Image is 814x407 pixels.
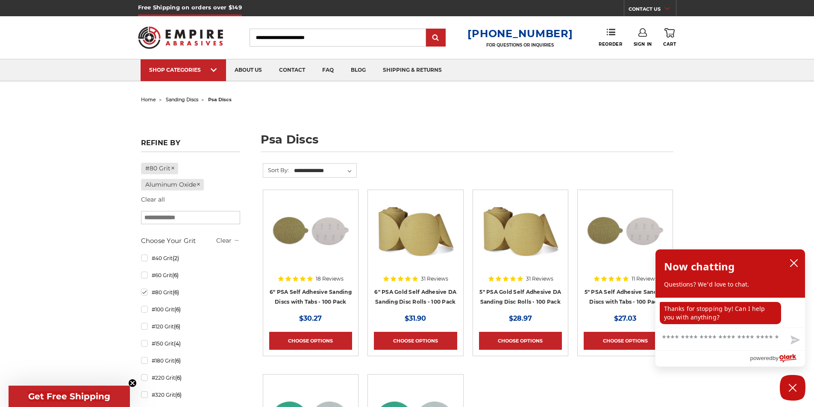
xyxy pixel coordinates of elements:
span: (4) [174,340,181,347]
div: Get Free ShippingClose teaser [9,386,130,407]
a: Reorder [599,28,622,47]
span: Cart [663,41,676,47]
span: $30.27 [299,314,322,322]
a: Clear [216,237,232,244]
span: (6) [175,392,182,398]
a: Aluminum Oxide [141,179,204,190]
h5: Refine by [141,139,240,152]
span: $27.03 [614,314,636,322]
a: Clear all [141,196,165,203]
a: 6 inch psa sanding disc [269,196,352,305]
span: (6) [174,306,181,313]
button: Close Chatbox [780,375,805,401]
img: 6" DA Sanding Discs on a Roll [374,196,457,264]
select: Sort By: [293,164,356,177]
span: (6) [174,323,180,330]
a: home [141,97,156,102]
span: (6) [174,357,181,364]
img: 6 inch psa sanding disc [269,196,352,264]
p: FOR QUESTIONS OR INQUIRIES [467,42,573,48]
span: (6) [173,289,179,296]
span: (2) [173,255,179,261]
a: [PHONE_NUMBER] [467,27,573,40]
a: CONTACT US [629,4,676,16]
a: #150 Grit [141,336,240,351]
span: Reorder [599,41,622,47]
span: Get Free Shipping [28,391,110,401]
a: about us [226,59,270,81]
a: 5 inch PSA Disc [584,196,667,305]
a: Powered by Olark [750,351,805,366]
span: by [773,353,779,363]
h1: psa discs [261,134,673,152]
div: olark chatbox [655,249,805,367]
a: shipping & returns [374,59,450,81]
div: chat [655,298,805,328]
span: psa discs [208,97,232,102]
a: Choose Options [479,332,562,350]
a: Choose Options [269,332,352,350]
a: #120 Grit [141,319,240,334]
a: #80 Grit [141,285,240,300]
a: 6" DA Sanding Discs on a Roll [374,196,457,305]
a: faq [314,59,342,81]
button: close chatbox [787,257,801,269]
input: Submit [427,29,444,47]
span: Sign In [634,41,652,47]
p: Questions? We'd love to chat. [664,280,796,289]
a: sanding discs [166,97,198,102]
a: #100 Grit [141,302,240,317]
a: #60 Grit [141,268,240,283]
a: 5" Sticky Backed Sanding Discs on a roll [479,196,562,305]
a: #320 Grit [141,387,240,402]
div: SHOP CATEGORIES [149,67,217,73]
span: powered [750,353,772,363]
img: 5 inch PSA Disc [584,196,667,264]
label: Sort By: [263,164,289,176]
a: #80 Grit [141,163,179,174]
img: Empire Abrasives [138,21,223,54]
p: Thanks for stopping by! Can I help you with anything? [660,302,781,324]
a: #220 Grit [141,370,240,385]
span: (6) [172,272,179,278]
img: 5" Sticky Backed Sanding Discs on a roll [479,196,562,264]
a: #180 Grit [141,353,240,368]
a: Choose Options [584,332,667,350]
span: $31.90 [405,314,426,322]
span: $28.97 [509,314,532,322]
a: Cart [663,28,676,47]
button: Close teaser [128,379,137,387]
button: Send message [784,331,805,350]
h5: Choose Your Grit [141,236,240,246]
a: blog [342,59,374,81]
a: contact [270,59,314,81]
h2: Now chatting [664,258,735,275]
span: (6) [175,375,182,381]
a: #40 Grit [141,251,240,266]
a: Choose Options [374,332,457,350]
